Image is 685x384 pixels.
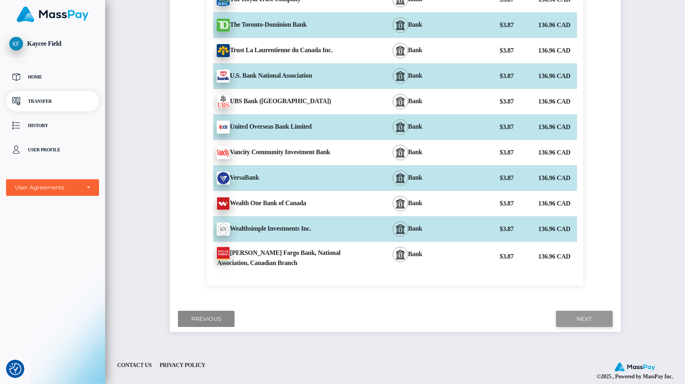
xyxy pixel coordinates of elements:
div: User Agreements [15,184,81,191]
div: Bank [361,191,454,216]
div: Bank [361,89,454,114]
div: $3.87 [454,144,515,161]
a: Home [6,67,99,87]
div: $3.87 [454,170,515,186]
div: 136.96 CAD [515,93,577,110]
div: Bank [361,242,454,271]
div: Bank [361,38,454,63]
button: User Agreements [6,179,99,196]
div: 136.96 CAD [515,248,577,265]
img: MassPay [17,6,89,22]
img: MassPay [615,363,655,371]
div: 136.96 CAD [515,17,577,33]
button: Consent Preferences [9,363,21,375]
img: bank.svg [395,199,405,208]
img: bank.svg [395,71,405,81]
div: 136.96 CAD [515,195,577,212]
div: 136.96 CAD [515,221,577,237]
p: Home [9,71,96,83]
div: Bank [361,140,454,165]
div: Wealth One Bank of Canada [207,192,361,215]
div: $3.87 [454,42,515,59]
div: 136.96 CAD [515,119,577,135]
div: $3.87 [454,248,515,265]
a: Transfer [6,91,99,111]
div: 136.96 CAD [515,144,577,161]
div: Bank [361,216,454,242]
img: bank.svg [395,173,405,183]
div: VersaBank [207,167,361,189]
img: j6nyZv9vbtcAAAAASUVORK5CYII= [217,19,230,32]
div: 136.96 CAD [515,42,577,59]
img: h9vyDfOvILqmAAAAABJRU5ErkJggg== [217,146,230,159]
img: bank.svg [395,148,405,157]
p: History [9,119,96,132]
input: Next [556,311,613,327]
img: bank.svg [395,20,405,30]
img: bank.svg [395,97,405,106]
img: z9201bq0Z0AAAAAASUVORK5CYII= [217,197,230,210]
a: Contact Us [114,359,155,371]
p: Transfer [9,95,96,107]
img: wGszRk+Pj5N0wAAAABJRU5ErkJggg== [217,95,230,108]
span: Kaycee Field [6,40,99,47]
img: JASj+svAC5gAAAABJRU5ErkJggg== [217,247,230,260]
div: $3.87 [454,68,515,84]
div: $3.87 [454,195,515,212]
div: UBS Bank ([GEOGRAPHIC_DATA]) [207,90,361,113]
img: bank.svg [395,122,405,132]
a: User Profile [6,140,99,160]
a: Privacy Policy [156,359,209,371]
div: Wealthsimple Investments Inc. [207,218,361,240]
a: History [6,115,99,136]
div: 136.96 CAD [515,68,577,84]
div: $3.87 [454,221,515,237]
div: © 2025 , Powered by MassPay Inc. [597,362,679,382]
p: User Profile [9,144,96,156]
div: Bank [361,115,454,140]
div: Bank [361,165,454,191]
img: wMhJQYtZFAryAAAAABJRU5ErkJggg== [217,223,230,235]
img: bank.svg [395,46,405,55]
div: Bank [361,64,454,89]
div: Trust La Laurentienne du Canada Inc. [207,39,361,62]
img: bank.svg [395,250,405,259]
img: 9k= [217,172,230,185]
div: $3.87 [454,17,515,33]
div: Bank [361,13,454,38]
div: [PERSON_NAME] Fargo Bank, National Association, Canadian Branch [207,242,361,271]
div: Vancity Community Investment Bank [207,141,361,164]
div: 136.96 CAD [515,170,577,186]
img: Revisit consent button [9,363,21,375]
div: United Overseas Bank Limited [207,116,361,138]
div: The Toronto-Dominion Bank [207,14,361,36]
div: U.S. Bank National Association [207,65,361,87]
div: $3.87 [454,93,515,110]
img: FIgf8BHLKta9cLPkcAAAAASUVORK5CYII= [217,121,230,134]
img: 2Q== [217,44,230,57]
img: bank.svg [395,224,405,234]
input: Previous [178,311,235,327]
div: $3.87 [454,119,515,135]
img: Z [217,70,230,83]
